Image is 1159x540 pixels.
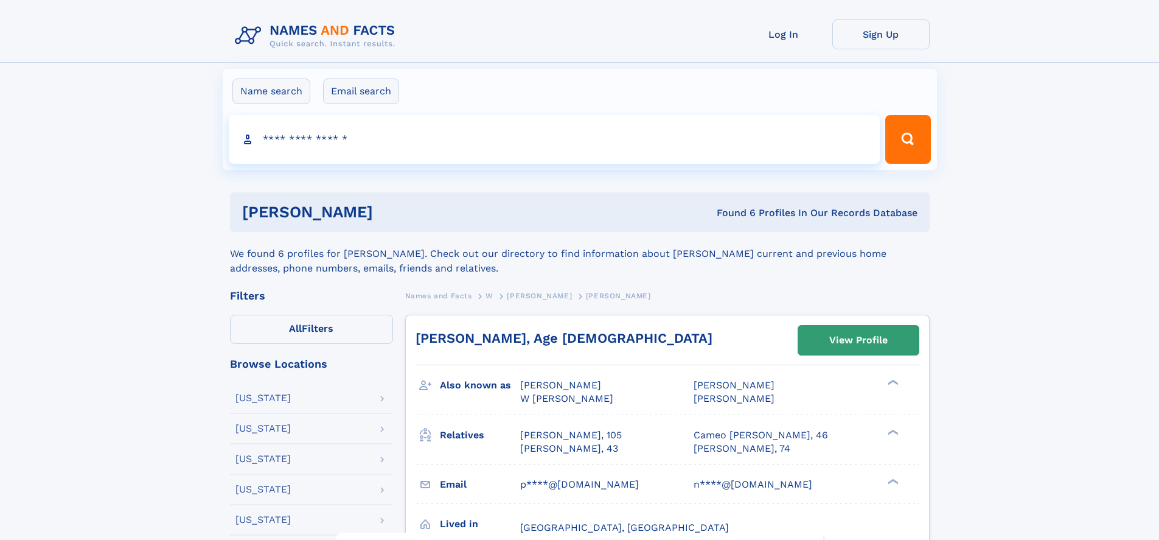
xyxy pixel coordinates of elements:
[323,79,399,104] label: Email search
[735,19,832,49] a: Log In
[507,292,572,300] span: [PERSON_NAME]
[235,515,291,525] div: [US_STATE]
[694,429,828,442] a: Cameo [PERSON_NAME], 46
[230,232,930,276] div: We found 6 profiles for [PERSON_NAME]. Check out our directory to find information about [PERSON_...
[694,442,790,455] a: [PERSON_NAME], 74
[520,522,729,533] span: [GEOGRAPHIC_DATA], [GEOGRAPHIC_DATA]
[694,393,774,404] span: [PERSON_NAME]
[520,442,618,455] a: [PERSON_NAME], 43
[829,326,888,354] div: View Profile
[230,19,405,52] img: Logo Names and Facts
[586,292,651,300] span: [PERSON_NAME]
[440,425,520,446] h3: Relatives
[520,379,601,391] span: [PERSON_NAME]
[486,292,493,300] span: W
[520,393,613,404] span: W [PERSON_NAME]
[235,485,291,494] div: [US_STATE]
[885,115,930,164] button: Search Button
[885,428,899,436] div: ❯
[507,288,572,303] a: [PERSON_NAME]
[798,326,919,355] a: View Profile
[832,19,930,49] a: Sign Up
[230,290,393,301] div: Filters
[242,205,545,220] h1: [PERSON_NAME]
[440,375,520,396] h3: Also known as
[289,323,302,334] span: All
[230,315,393,344] label: Filters
[545,206,917,220] div: Found 6 Profiles In Our Records Database
[486,288,493,303] a: W
[440,474,520,495] h3: Email
[232,79,310,104] label: Name search
[229,115,880,164] input: search input
[230,359,393,370] div: Browse Locations
[405,288,472,303] a: Names and Facts
[520,429,622,442] a: [PERSON_NAME], 105
[235,393,291,403] div: [US_STATE]
[885,477,899,485] div: ❯
[235,454,291,464] div: [US_STATE]
[416,331,712,346] a: [PERSON_NAME], Age [DEMOGRAPHIC_DATA]
[235,424,291,433] div: [US_STATE]
[885,379,899,387] div: ❯
[694,379,774,391] span: [PERSON_NAME]
[440,514,520,535] h3: Lived in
